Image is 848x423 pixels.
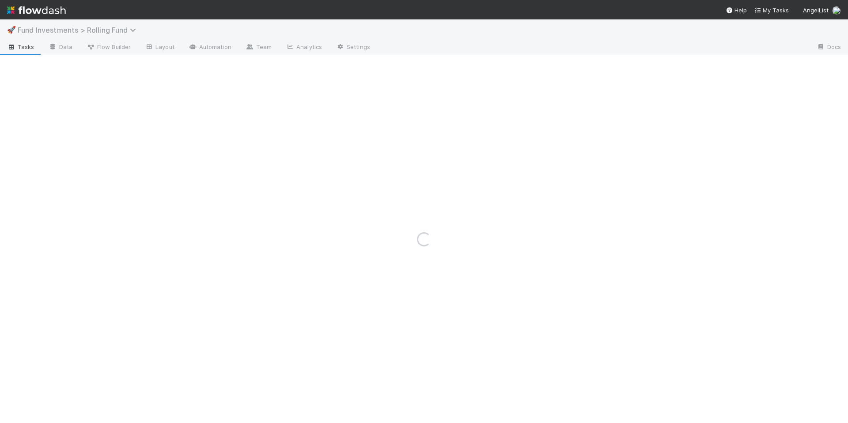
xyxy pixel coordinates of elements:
a: Docs [810,41,848,55]
span: 🚀 [7,26,16,34]
img: avatar_501ac9d6-9fa6-4fe9-975e-1fd988f7bdb1.png [832,6,841,15]
a: My Tasks [754,6,789,15]
span: AngelList [803,7,829,14]
a: Settings [329,41,377,55]
img: logo-inverted-e16ddd16eac7371096b0.svg [7,3,66,18]
a: Team [238,41,279,55]
span: Flow Builder [87,42,131,51]
div: Help [726,6,747,15]
span: My Tasks [754,7,789,14]
a: Layout [138,41,182,55]
a: Automation [182,41,238,55]
a: Flow Builder [79,41,138,55]
a: Data [42,41,79,55]
span: Fund Investments > Rolling Fund [18,26,140,34]
a: Analytics [279,41,329,55]
span: Tasks [7,42,34,51]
